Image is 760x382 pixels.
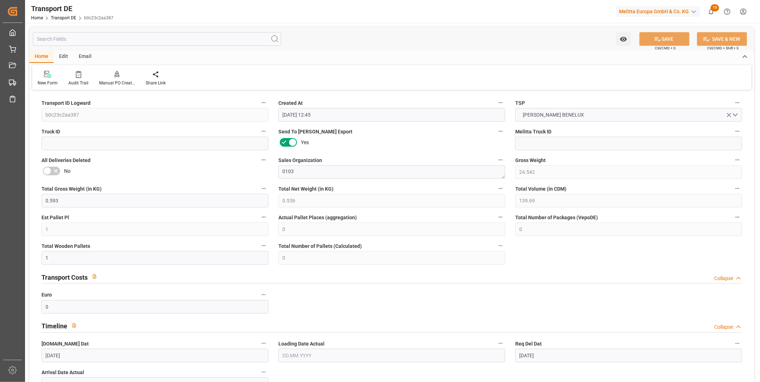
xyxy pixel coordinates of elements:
[88,270,101,283] button: View description
[496,98,505,107] button: Created At
[42,349,268,362] input: DD.MM.YYYY
[259,184,268,193] button: Total Gross Weight (in KG)
[42,185,102,193] span: Total Gross Weight (in KG)
[711,4,719,11] span: 13
[278,157,322,164] span: Sales Organization
[733,184,742,193] button: Total Volume (in CDM)
[67,319,81,332] button: View description
[714,323,733,331] div: Collapse
[616,5,703,18] button: Melitta Europa GmbH & Co. KG
[515,108,742,122] button: open menu
[703,4,719,20] button: show 13 new notifications
[496,155,505,165] button: Sales Organization
[697,32,747,46] button: SAVE & NEW
[42,243,90,250] span: Total Wooden Pallets
[42,128,60,136] span: Truck ID
[733,98,742,107] button: TSP
[42,340,89,348] span: [DOMAIN_NAME] Dat
[515,340,542,348] span: Req Del Dat
[278,185,333,193] span: Total Net Weight (in KG)
[68,80,88,86] div: Audit Trail
[259,212,268,222] button: Est Pallet Pl
[278,349,505,362] input: DD.MM.YYYY
[733,212,742,222] button: Total Number of Packages (VepoDE)
[73,51,97,63] div: Email
[51,15,76,20] a: Transport DE
[42,273,88,282] h2: Transport Costs
[496,241,505,250] button: Total Number of Pallets (Calculated)
[639,32,690,46] button: SAVE
[64,167,70,175] span: No
[515,157,546,164] span: Gross Weight
[146,80,166,86] div: Share Link
[259,339,268,348] button: [DOMAIN_NAME] Dat
[42,291,52,299] span: Euro
[301,139,309,146] span: Yes
[259,290,268,299] button: Euro
[54,51,73,63] div: Edit
[42,99,91,107] span: Transport ID Logward
[259,155,268,165] button: All Deliveries Deleted
[29,51,54,63] div: Home
[515,185,566,193] span: Total Volume (in CDM)
[259,98,268,107] button: Transport ID Logward
[616,32,631,46] button: open menu
[278,165,505,179] textarea: 0103
[733,127,742,136] button: Melitta Truck ID
[42,321,67,331] h2: Timeline
[278,128,352,136] span: Send To [PERSON_NAME] Export
[496,127,505,136] button: Send To [PERSON_NAME] Export
[278,243,362,250] span: Total Number of Pallets (Calculated)
[278,340,325,348] span: Loading Date Actual
[259,367,268,377] button: Arrival Date Actual
[31,3,113,14] div: Transport DE
[733,155,742,165] button: Gross Weight
[38,80,58,86] div: New Form
[42,369,84,376] span: Arrival Date Actual
[515,128,551,136] span: Melitta Truck ID
[278,108,505,122] input: DD.MM.YYYY HH:MM
[520,111,588,119] span: [PERSON_NAME] BENELUX
[33,32,281,46] input: Search Fields
[496,212,505,222] button: Actual Pallet Places (aggregation)
[31,15,43,20] a: Home
[515,349,742,362] input: DD.MM.YYYY
[515,99,525,107] span: TSP
[719,4,735,20] button: Help Center
[42,157,91,164] span: All Deliveries Deleted
[278,214,357,221] span: Actual Pallet Places (aggregation)
[707,45,739,51] span: Ctrl/CMD + Shift + S
[616,6,700,17] div: Melitta Europa GmbH & Co. KG
[259,127,268,136] button: Truck ID
[496,339,505,348] button: Loading Date Actual
[515,214,598,221] span: Total Number of Packages (VepoDE)
[733,339,742,348] button: Req Del Dat
[655,45,676,51] span: Ctrl/CMD + S
[714,275,733,282] div: Collapse
[42,214,69,221] span: Est Pallet Pl
[496,184,505,193] button: Total Net Weight (in KG)
[99,80,135,86] div: Manual PO Creation
[278,99,303,107] span: Created At
[259,241,268,250] button: Total Wooden Pallets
